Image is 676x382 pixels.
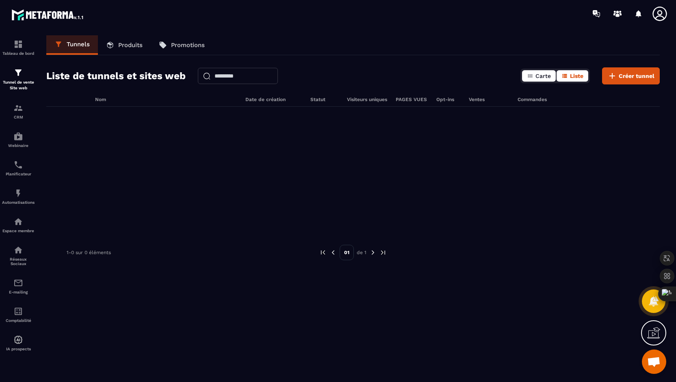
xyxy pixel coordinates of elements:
p: Tunnels [67,41,90,48]
a: formationformationCRM [2,97,35,125]
img: email [13,278,23,288]
p: Planificateur [2,172,35,176]
a: automationsautomationsWebinaire [2,125,35,154]
a: formationformationTableau de bord [2,33,35,62]
p: Automatisations [2,200,35,205]
img: formation [13,39,23,49]
p: Comptabilité [2,318,35,323]
p: Promotions [171,41,205,49]
p: Réseaux Sociaux [2,257,35,266]
img: logo [11,7,84,22]
p: Tableau de bord [2,51,35,56]
a: automationsautomationsEspace membre [2,211,35,239]
a: Tunnels [46,35,98,55]
p: Webinaire [2,143,35,148]
p: CRM [2,115,35,119]
a: schedulerschedulerPlanificateur [2,154,35,182]
button: Créer tunnel [602,67,660,84]
a: accountantaccountantComptabilité [2,300,35,329]
p: 1-0 sur 0 éléments [67,250,111,255]
span: Carte [535,73,551,79]
h6: Opt-ins [436,97,461,102]
span: Créer tunnel [619,72,654,80]
h6: Nom [95,97,237,102]
img: automations [13,335,23,345]
h6: Commandes [518,97,547,102]
h6: Statut [310,97,339,102]
h2: Liste de tunnels et sites web [46,68,186,84]
img: next [369,249,377,256]
img: next [379,249,387,256]
img: formation [13,103,23,113]
a: formationformationTunnel de vente Site web [2,62,35,97]
img: prev [329,249,337,256]
a: automationsautomationsAutomatisations [2,182,35,211]
p: IA prospects [2,347,35,351]
p: Produits [118,41,143,49]
a: Produits [98,35,151,55]
h6: PAGES VUES [396,97,428,102]
img: automations [13,132,23,141]
img: prev [319,249,327,256]
p: E-mailing [2,290,35,294]
p: 01 [340,245,354,260]
button: Liste [557,70,588,82]
div: Ouvrir le chat [642,350,666,374]
p: de 1 [357,249,366,256]
p: Espace membre [2,229,35,233]
img: social-network [13,245,23,255]
img: automations [13,217,23,227]
button: Carte [522,70,556,82]
h6: Ventes [469,97,509,102]
img: automations [13,188,23,198]
a: emailemailE-mailing [2,272,35,300]
span: Liste [570,73,583,79]
img: accountant [13,306,23,316]
img: formation [13,68,23,78]
a: social-networksocial-networkRéseaux Sociaux [2,239,35,272]
p: Tunnel de vente Site web [2,80,35,91]
h6: Visiteurs uniques [347,97,388,102]
a: Promotions [151,35,213,55]
img: scheduler [13,160,23,170]
h6: Date de création [245,97,302,102]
